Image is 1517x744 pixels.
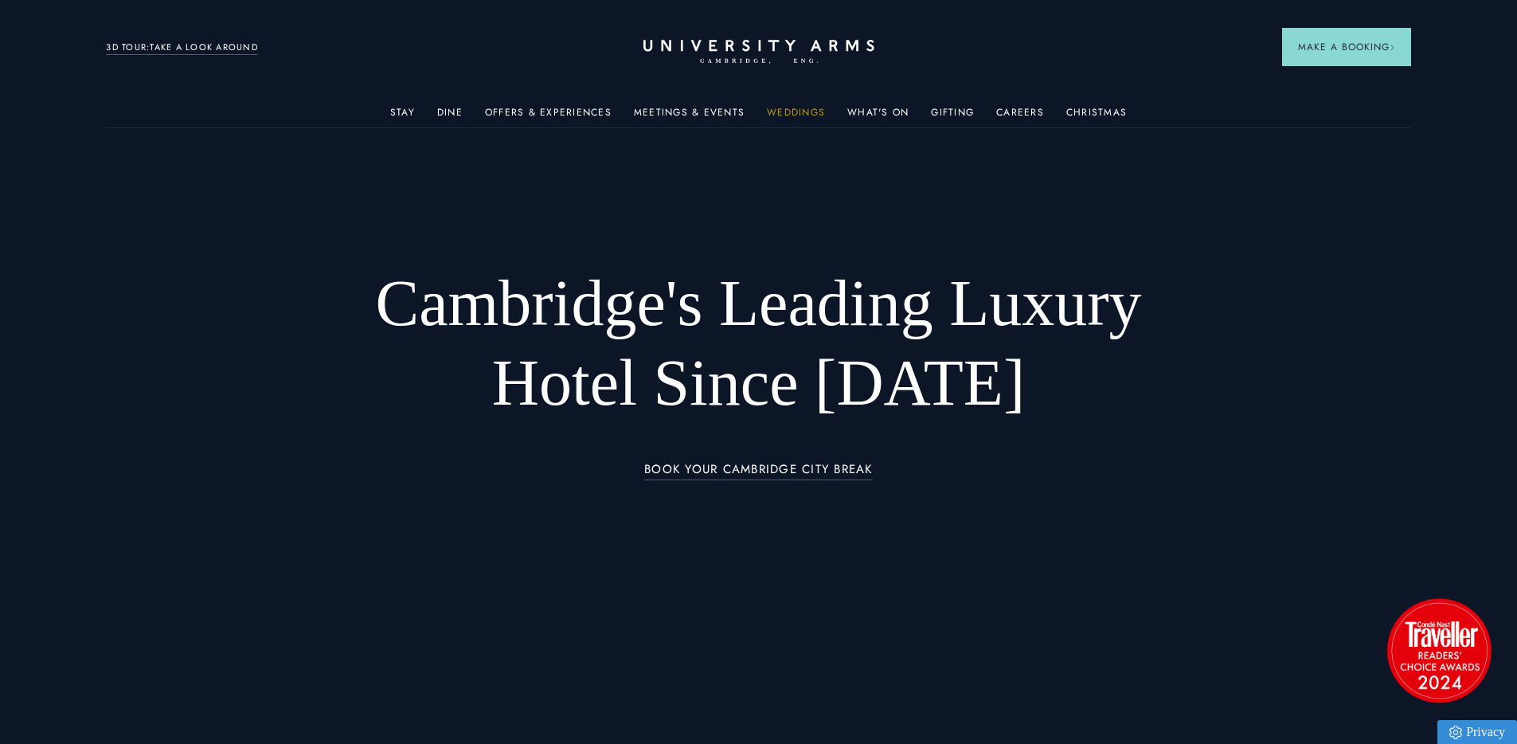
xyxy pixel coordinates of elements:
[644,463,873,481] a: BOOK YOUR CAMBRIDGE CITY BREAK
[106,41,258,55] a: 3D TOUR:TAKE A LOOK AROUND
[1298,40,1395,54] span: Make a Booking
[767,107,825,127] a: Weddings
[1282,28,1411,66] button: Make a BookingArrow icon
[485,107,612,127] a: Offers & Experiences
[390,107,415,127] a: Stay
[1379,590,1499,710] img: image-2524eff8f0c5d55edbf694693304c4387916dea5-1501x1501-png
[1066,107,1127,127] a: Christmas
[931,107,974,127] a: Gifting
[1449,726,1462,739] img: Privacy
[996,107,1044,127] a: Careers
[634,107,745,127] a: Meetings & Events
[437,107,463,127] a: Dine
[847,107,909,127] a: What's On
[1390,45,1395,50] img: Arrow icon
[643,40,874,65] a: Home
[334,264,1183,423] h1: Cambridge's Leading Luxury Hotel Since [DATE]
[1437,720,1517,744] a: Privacy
